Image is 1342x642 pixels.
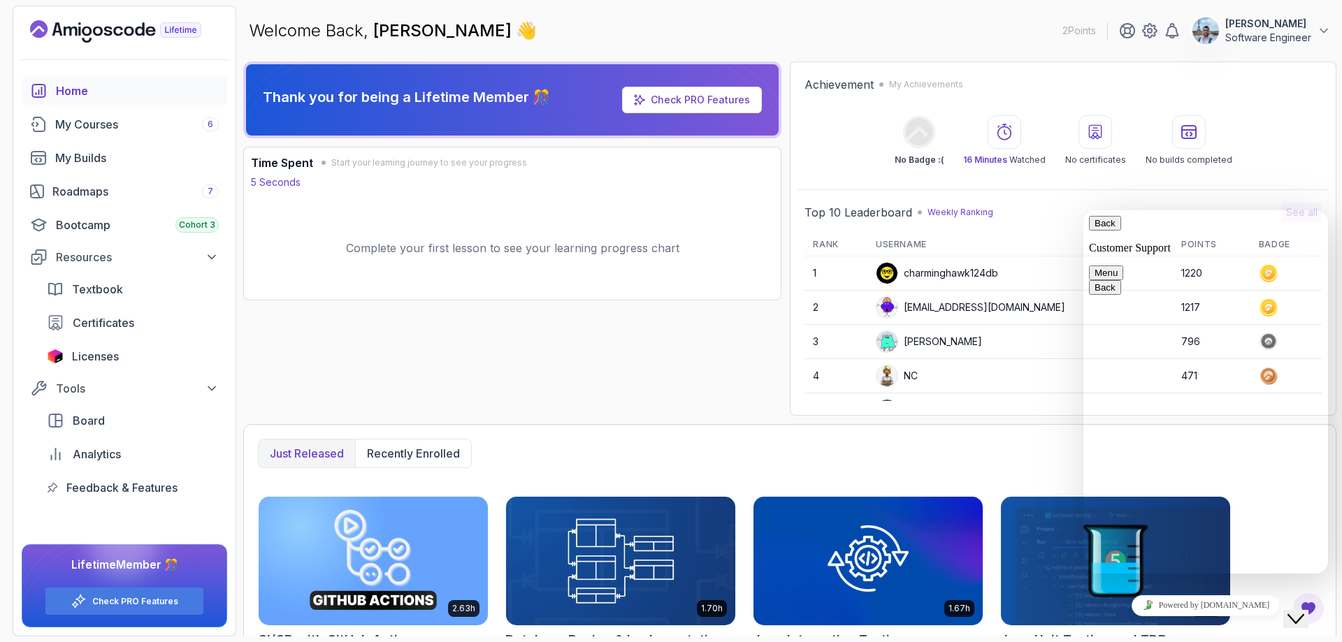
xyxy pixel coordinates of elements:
a: board [38,407,227,435]
iframe: chat widget [1283,586,1328,628]
img: default monster avatar [876,331,897,352]
span: Feedback & Features [66,479,178,496]
a: builds [22,144,227,172]
span: 16 Minutes [963,154,1007,165]
a: bootcamp [22,211,227,239]
div: Tools [56,380,219,397]
div: My Courses [55,116,219,133]
span: 6 [208,119,213,130]
button: Recently enrolled [355,439,471,467]
iframe: chat widget [1083,210,1328,574]
p: [PERSON_NAME] [1225,17,1311,31]
a: Check PRO Features [92,596,178,607]
th: Username [867,233,1173,256]
a: Check PRO Features [651,94,750,105]
button: Resources [22,245,227,270]
td: 5 [805,393,867,428]
p: Thank you for being a Lifetime Member 🎊 [263,87,550,107]
td: 3 [805,325,867,359]
span: Certificates [73,314,134,331]
p: Watched [963,154,1046,166]
img: user profile image [1192,17,1219,44]
h2: Top 10 Leaderboard [805,204,912,221]
p: 1.67h [948,603,970,614]
img: user profile image [876,263,897,284]
button: Just released [259,439,355,467]
div: charminghawk124db [876,262,998,284]
span: Licenses [72,348,119,365]
th: Rank [805,233,867,256]
div: Bootcamp [56,217,219,233]
button: Tools [22,376,227,401]
p: Just released [270,445,344,462]
img: jetbrains icon [47,349,64,363]
td: 4 [805,359,867,393]
p: Welcome Back, [249,20,537,42]
span: Board [73,412,105,429]
p: Weekly Ranking [928,207,993,218]
p: No builds completed [1146,154,1232,166]
div: Resources [56,249,219,265]
a: Check PRO Features [622,87,762,113]
iframe: chat widget [1083,590,1328,621]
p: My Achievements [889,79,963,90]
a: feedback [38,474,227,502]
a: analytics [38,440,227,468]
p: Recently enrolled [367,445,460,462]
td: 2 [805,291,867,325]
a: roadmaps [22,177,227,205]
h3: Time Spent [251,154,313,171]
span: Cohort 3 [179,219,215,231]
p: Complete your first lesson to see your learning progress chart [346,240,679,256]
span: Start your learning journey to see your progress [331,157,527,168]
img: user profile image [876,365,897,386]
h2: Achievement [805,76,874,93]
img: user profile image [876,400,897,421]
p: No Badge :( [895,154,944,166]
a: home [22,77,227,105]
button: See all [1282,203,1322,222]
td: 1 [805,256,867,291]
a: licenses [38,342,227,370]
p: No certificates [1065,154,1126,166]
div: Home [56,82,219,99]
span: 👋 [516,20,537,43]
button: Check PRO Features [45,587,204,615]
a: courses [22,110,227,138]
a: certificates [38,309,227,337]
div: Roadmaps [52,183,219,200]
img: default monster avatar [876,297,897,318]
img: Java Unit Testing and TDD card [1001,497,1230,625]
span: 7 [208,186,213,197]
p: 2 Points [1062,24,1096,38]
span: Textbook [72,281,123,298]
div: [PERSON_NAME] [876,330,982,353]
img: CI/CD with GitHub Actions card [259,497,488,625]
p: Software Engineer [1225,31,1311,45]
a: Landing page [30,20,233,43]
p: 2.63h [452,603,475,614]
a: textbook [38,275,227,303]
div: Apply5489 [876,399,955,421]
div: My Builds [55,149,219,166]
div: NC [876,365,918,387]
img: Java Integration Testing card [753,497,983,625]
span: Analytics [73,446,121,462]
button: user profile image[PERSON_NAME]Software Engineer [1192,17,1331,45]
p: 1.70h [701,603,723,614]
div: [EMAIL_ADDRESS][DOMAIN_NAME] [876,296,1065,319]
span: [PERSON_NAME] [373,20,516,41]
p: 5 Seconds [251,175,301,189]
img: Database Design & Implementation card [506,497,735,625]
